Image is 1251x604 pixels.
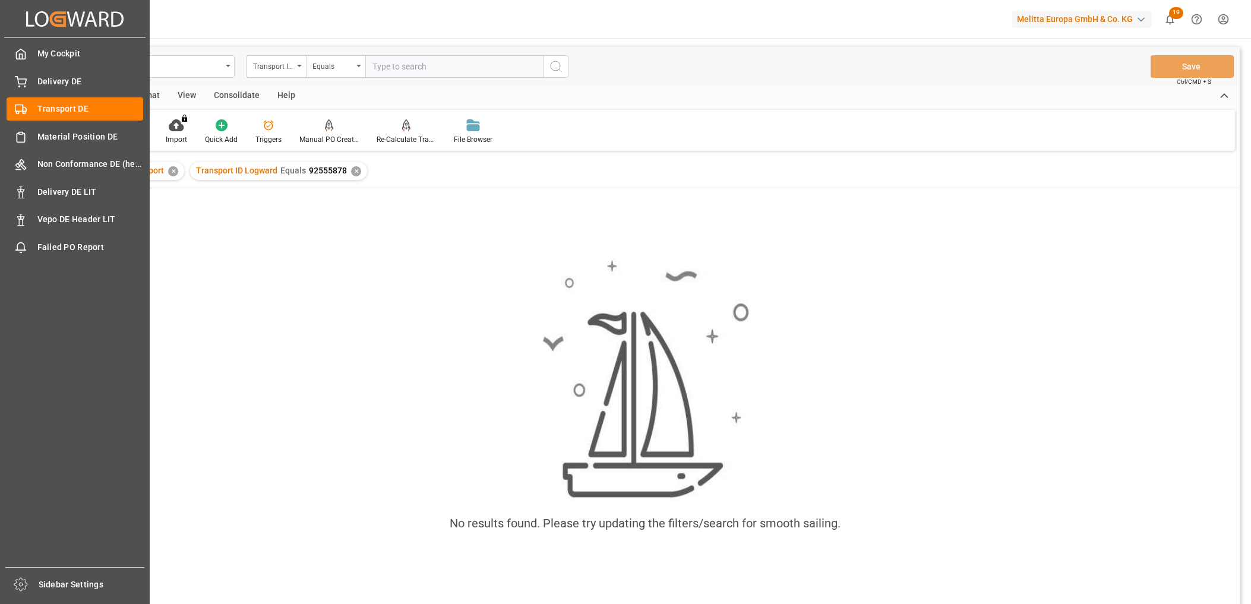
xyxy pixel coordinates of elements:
[7,97,143,121] a: Transport DE
[365,55,544,78] input: Type to search
[37,103,144,115] span: Transport DE
[306,55,365,78] button: open menu
[351,166,361,176] div: ✕
[7,153,143,176] a: Non Conformance DE (header)
[7,42,143,65] a: My Cockpit
[37,186,144,198] span: Delivery DE LIT
[7,235,143,258] a: Failed PO Report
[1183,6,1210,33] button: Help Center
[205,86,268,106] div: Consolidate
[309,166,347,175] span: 92555878
[7,69,143,93] a: Delivery DE
[1177,77,1211,86] span: Ctrl/CMD + S
[312,58,353,72] div: Equals
[247,55,306,78] button: open menu
[1169,7,1183,19] span: 19
[1151,55,1234,78] button: Save
[1157,6,1183,33] button: show 19 new notifications
[1012,8,1157,30] button: Melitta Europa GmbH & Co. KG
[37,48,144,60] span: My Cockpit
[37,213,144,226] span: Vepo DE Header LIT
[450,514,841,532] div: No results found. Please try updating the filters/search for smooth sailing.
[196,166,277,175] span: Transport ID Logward
[37,158,144,170] span: Non Conformance DE (header)
[37,131,144,143] span: Material Position DE
[268,86,304,106] div: Help
[7,125,143,148] a: Material Position DE
[37,75,144,88] span: Delivery DE
[1012,11,1152,28] div: Melitta Europa GmbH & Co. KG
[37,241,144,254] span: Failed PO Report
[168,166,178,176] div: ✕
[377,134,436,145] div: Re-Calculate Transport Costs
[299,134,359,145] div: Manual PO Creation
[280,166,306,175] span: Equals
[454,134,492,145] div: File Browser
[169,86,205,106] div: View
[205,134,238,145] div: Quick Add
[7,180,143,203] a: Delivery DE LIT
[253,58,293,72] div: Transport ID Logward
[7,208,143,231] a: Vepo DE Header LIT
[541,258,749,500] img: smooth_sailing.jpeg
[39,578,145,591] span: Sidebar Settings
[255,134,282,145] div: Triggers
[544,55,568,78] button: search button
